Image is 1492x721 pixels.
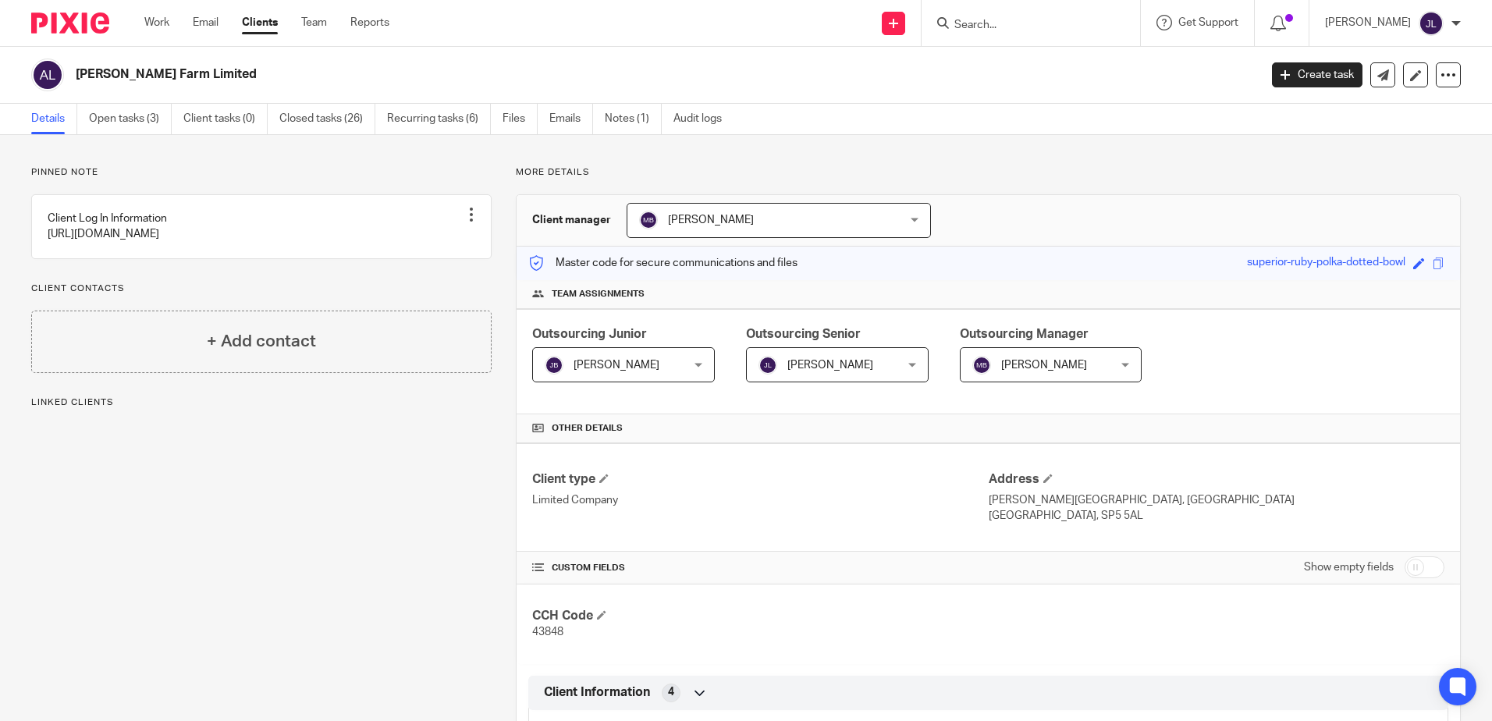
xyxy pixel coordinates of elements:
[532,562,988,574] h4: CUSTOM FIELDS
[960,328,1089,340] span: Outsourcing Manager
[31,282,492,295] p: Client contacts
[552,422,623,435] span: Other details
[193,15,218,30] a: Email
[673,104,734,134] a: Audit logs
[549,104,593,134] a: Emails
[532,471,988,488] h4: Client type
[532,328,647,340] span: Outsourcing Junior
[350,15,389,30] a: Reports
[183,104,268,134] a: Client tasks (0)
[144,15,169,30] a: Work
[31,12,109,34] img: Pixie
[31,59,64,91] img: svg%3E
[503,104,538,134] a: Files
[279,104,375,134] a: Closed tasks (26)
[516,166,1461,179] p: More details
[301,15,327,30] a: Team
[242,15,278,30] a: Clients
[1001,360,1087,371] span: [PERSON_NAME]
[1247,254,1405,272] div: superior-ruby-polka-dotted-bowl
[545,356,563,375] img: svg%3E
[1178,17,1238,28] span: Get Support
[574,360,659,371] span: [PERSON_NAME]
[953,19,1093,33] input: Search
[532,492,988,508] p: Limited Company
[532,608,988,624] h4: CCH Code
[1419,11,1444,36] img: svg%3E
[528,255,798,271] p: Master code for secure communications and files
[1304,559,1394,575] label: Show empty fields
[387,104,491,134] a: Recurring tasks (6)
[989,492,1444,508] p: [PERSON_NAME][GEOGRAPHIC_DATA], [GEOGRAPHIC_DATA]
[31,396,492,409] p: Linked clients
[89,104,172,134] a: Open tasks (3)
[605,104,662,134] a: Notes (1)
[532,627,563,638] span: 43848
[1325,15,1411,30] p: [PERSON_NAME]
[31,166,492,179] p: Pinned note
[31,104,77,134] a: Details
[989,508,1444,524] p: [GEOGRAPHIC_DATA], SP5 5AL
[207,329,316,353] h4: + Add contact
[1272,62,1362,87] a: Create task
[668,684,674,700] span: 4
[787,360,873,371] span: [PERSON_NAME]
[668,215,754,226] span: [PERSON_NAME]
[989,471,1444,488] h4: Address
[544,684,650,701] span: Client Information
[972,356,991,375] img: svg%3E
[758,356,777,375] img: svg%3E
[746,328,861,340] span: Outsourcing Senior
[76,66,1014,83] h2: [PERSON_NAME] Farm Limited
[639,211,658,229] img: svg%3E
[552,288,645,300] span: Team assignments
[532,212,611,228] h3: Client manager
